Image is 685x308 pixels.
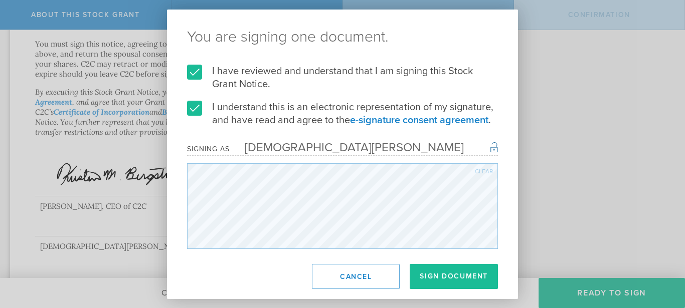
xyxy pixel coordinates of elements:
[230,140,464,155] div: [DEMOGRAPHIC_DATA][PERSON_NAME]
[312,264,400,289] button: Cancel
[410,264,498,289] button: Sign Document
[187,101,498,127] label: I understand this is an electronic representation of my signature, and have read and agree to the .
[350,114,488,126] a: e-signature consent agreement
[187,65,498,91] label: I have reviewed and understand that I am signing this Stock Grant Notice.
[187,30,498,45] ng-pluralize: You are signing one document.
[187,145,230,153] div: Signing as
